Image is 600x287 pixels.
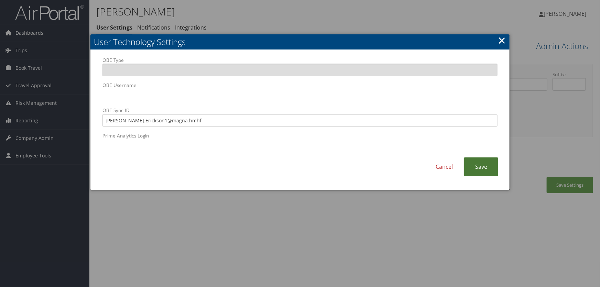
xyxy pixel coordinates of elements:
a: Save [464,157,498,176]
h2: User Technology Settings [90,34,510,49]
label: OBE Username [102,82,498,101]
input: OBE Sync ID [102,114,498,127]
a: Cancel [425,157,464,176]
a: Close [498,33,506,47]
label: OBE Sync ID [102,107,498,126]
label: OBE Type [102,57,498,76]
input: OBE Type [102,64,498,76]
label: Prime Analytics Login [102,132,498,152]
